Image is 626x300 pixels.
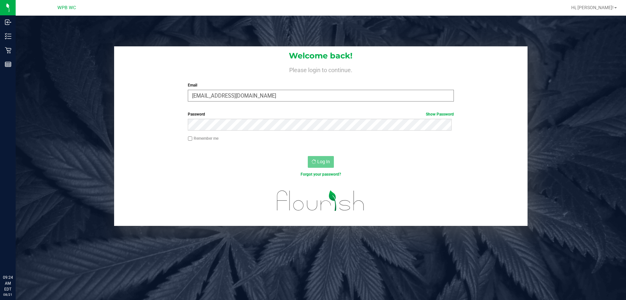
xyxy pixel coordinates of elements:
[269,184,372,217] img: flourish_logo.svg
[57,5,76,10] span: WPB WC
[188,136,192,141] input: Remember me
[188,112,205,117] span: Password
[426,112,454,117] a: Show Password
[114,52,528,60] h1: Welcome back!
[5,19,11,25] inline-svg: Inbound
[5,33,11,39] inline-svg: Inventory
[3,275,13,292] p: 09:24 AM EDT
[301,172,341,177] a: Forgot your password?
[308,156,334,168] button: Log In
[5,61,11,68] inline-svg: Reports
[114,65,528,73] h4: Please login to continue.
[317,159,330,164] span: Log In
[571,5,614,10] span: Hi, [PERSON_NAME]!
[3,292,13,297] p: 08/21
[188,82,454,88] label: Email
[188,135,218,141] label: Remember me
[5,47,11,54] inline-svg: Retail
